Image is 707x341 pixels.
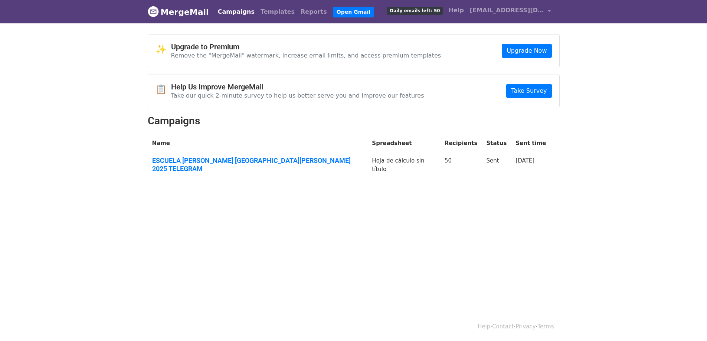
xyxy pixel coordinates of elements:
td: Hoja de cálculo sin título [367,152,440,180]
a: Privacy [515,323,536,330]
img: MergeMail logo [148,6,159,17]
a: [EMAIL_ADDRESS][DOMAIN_NAME] [467,3,554,20]
a: Open Gmail [333,7,374,17]
a: Take Survey [506,84,551,98]
span: ✨ [156,44,171,55]
a: Contact [492,323,514,330]
a: ESCUELA [PERSON_NAME] [GEOGRAPHIC_DATA][PERSON_NAME] 2025 TELEGRAM [152,157,363,173]
a: Daily emails left: 50 [384,3,445,18]
span: 📋 [156,84,171,95]
th: Spreadsheet [367,135,440,152]
td: 50 [440,152,482,180]
h2: Campaigns [148,115,560,127]
p: Remove the "MergeMail" watermark, increase email limits, and access premium templates [171,52,441,59]
a: Terms [537,323,554,330]
th: Sent time [511,135,550,152]
h4: Upgrade to Premium [171,42,441,51]
h4: Help Us Improve MergeMail [171,82,424,91]
a: Help [478,323,490,330]
td: Sent [482,152,511,180]
a: Help [446,3,467,18]
th: Recipients [440,135,482,152]
p: Take our quick 2-minute survey to help us better serve you and improve our features [171,92,424,99]
a: Templates [258,4,298,19]
a: MergeMail [148,4,209,20]
th: Name [148,135,368,152]
th: Status [482,135,511,152]
span: [EMAIL_ADDRESS][DOMAIN_NAME] [470,6,544,15]
a: Campaigns [215,4,258,19]
a: Upgrade Now [502,44,551,58]
a: Reports [298,4,330,19]
a: [DATE] [515,157,534,164]
span: Daily emails left: 50 [387,7,442,15]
